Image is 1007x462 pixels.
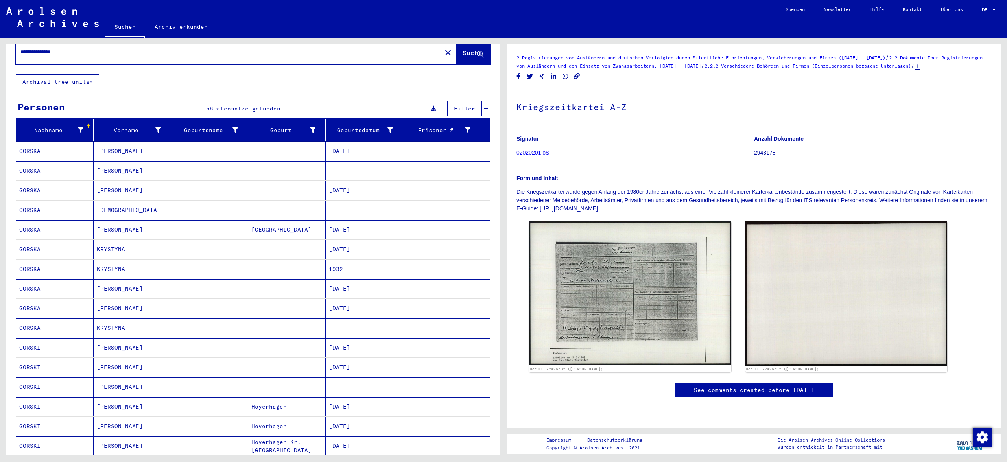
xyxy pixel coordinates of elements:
[16,299,94,318] mat-cell: GÓRSKA
[701,62,705,69] span: /
[94,161,171,180] mat-cell: [PERSON_NAME]
[16,338,94,357] mat-cell: GORSKI
[94,299,171,318] mat-cell: [PERSON_NAME]
[248,119,326,141] mat-header-cell: Geburt‏
[16,142,94,161] mat-cell: GORSKA
[972,427,991,446] div: Zustimmung ändern
[97,126,161,134] div: Vorname
[251,126,315,134] div: Geburt‏
[16,279,94,298] mat-cell: GÓRSKA
[94,358,171,377] mat-cell: [PERSON_NAME]
[754,136,804,142] b: Anzahl Dokumente
[456,40,491,64] button: Suche
[94,240,171,259] mat-cell: KRYSTYNA
[403,119,490,141] mat-header-cell: Prisoner #
[546,436,577,444] a: Impressum
[326,142,403,161] mat-cell: [DATE]
[538,72,546,81] button: Share on Xing
[515,72,523,81] button: Share on Facebook
[326,220,403,239] mat-cell: [DATE]
[16,74,99,89] button: Archival tree units
[251,124,325,136] div: Geburt‏
[746,367,819,371] a: DocID: 72426732 ([PERSON_NAME])
[326,299,403,318] mat-cell: [DATE]
[16,318,94,338] mat-cell: GORSKA
[174,124,248,136] div: Geburtsname
[94,279,171,298] mat-cell: [PERSON_NAME]
[105,17,145,38] a: Suchen
[885,54,889,61] span: /
[16,260,94,279] mat-cell: GORSKA
[329,126,393,134] div: Geburtsdatum
[694,386,814,394] a: See comments created before [DATE]
[546,444,652,451] p: Copyright © Arolsen Archives, 2021
[94,119,171,141] mat-header-cell: Vorname
[206,105,213,112] span: 56
[94,436,171,456] mat-cell: [PERSON_NAME]
[16,358,94,377] mat-cell: GORSKI
[326,338,403,357] mat-cell: [DATE]
[326,119,403,141] mat-header-cell: Geburtsdatum
[581,436,652,444] a: Datenschutzerklärung
[911,62,915,69] span: /
[16,161,94,180] mat-cell: GORSKA
[94,181,171,200] mat-cell: [PERSON_NAME]
[248,220,326,239] mat-cell: [GEOGRAPHIC_DATA]
[443,48,453,57] mat-icon: close
[973,428,992,447] img: Zustimmung ändern
[94,338,171,357] mat-cell: [PERSON_NAME]
[955,434,985,453] img: yv_logo.png
[516,175,558,181] b: Form und Inhalt
[754,149,991,157] p: 2943178
[516,55,885,61] a: 2 Registrierungen von Ausländern und deutschen Verfolgten durch öffentliche Einrichtungen, Versic...
[406,124,480,136] div: Prisoner #
[16,220,94,239] mat-cell: GORSKA
[16,417,94,436] mat-cell: GORSKI
[174,126,238,134] div: Geburtsname
[454,105,475,112] span: Filter
[573,72,581,81] button: Copy link
[326,240,403,259] mat-cell: [DATE]
[19,126,83,134] div: Nachname
[516,136,539,142] b: Signatur
[94,417,171,436] mat-cell: [PERSON_NAME]
[213,105,280,112] span: Datensätze gefunden
[406,126,470,134] div: Prisoner #
[463,49,482,57] span: Suche
[16,181,94,200] mat-cell: GORSKA
[16,377,94,397] mat-cell: GORSKI
[94,260,171,279] mat-cell: KRYSTYNA
[16,119,94,141] mat-header-cell: Nachname
[19,124,93,136] div: Nachname
[94,201,171,220] mat-cell: [DEMOGRAPHIC_DATA]
[326,279,403,298] mat-cell: [DATE]
[326,417,403,436] mat-cell: [DATE]
[778,444,885,451] p: wurden entwickelt in Partnerschaft mit
[94,220,171,239] mat-cell: [PERSON_NAME]
[516,89,991,123] h1: Kriegszeitkartei A-Z
[329,124,403,136] div: Geburtsdatum
[561,72,570,81] button: Share on WhatsApp
[248,417,326,436] mat-cell: Hoyerhagen
[18,100,65,114] div: Personen
[16,240,94,259] mat-cell: GORSKA
[16,201,94,220] mat-cell: GORSKA
[550,72,558,81] button: Share on LinkedIn
[326,436,403,456] mat-cell: [DATE]
[529,221,731,365] img: 001.jpg
[248,397,326,416] mat-cell: Hoyerhagen
[526,72,534,81] button: Share on Twitter
[248,436,326,456] mat-cell: Hoyerhagen Kr.[GEOGRAPHIC_DATA]
[530,367,603,371] a: DocID: 72426732 ([PERSON_NAME])
[16,397,94,416] mat-cell: GORSKI
[326,260,403,279] mat-cell: 1932
[745,221,948,366] img: 002.jpg
[778,436,885,444] p: Die Arolsen Archives Online-Collections
[546,436,652,444] div: |
[16,436,94,456] mat-cell: GORSKI
[6,7,99,27] img: Arolsen_neg.svg
[705,63,911,69] a: 2.2.2 Verschiedene Behörden und Firmen (Einzelpersonen-bezogene Unterlagen)
[94,377,171,397] mat-cell: [PERSON_NAME]
[97,124,171,136] div: Vorname
[94,142,171,161] mat-cell: [PERSON_NAME]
